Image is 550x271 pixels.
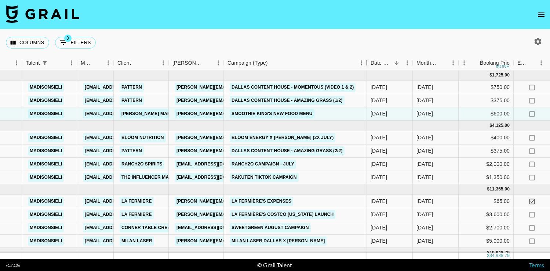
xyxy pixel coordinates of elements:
[83,236,165,246] a: [EMAIL_ADDRESS][DOMAIN_NAME]
[28,160,64,169] a: madisonsieli
[371,174,387,181] div: 6/4/2025
[459,195,514,208] div: $65.00
[416,224,433,231] div: Aug '25
[459,107,514,121] div: $600.00
[448,57,459,68] button: Menu
[81,56,92,70] div: Manager
[40,58,50,68] button: Show filters
[175,197,294,206] a: [PERSON_NAME][EMAIL_ADDRESS][DOMAIN_NAME]
[459,94,514,107] div: $375.00
[459,158,514,171] div: $2,000.00
[203,58,213,68] button: Sort
[470,58,480,68] button: Sort
[356,57,367,68] button: Menu
[459,131,514,145] div: $400.00
[158,57,169,68] button: Menu
[489,253,510,259] div: 34,938.79
[459,57,470,68] button: Menu
[416,147,433,154] div: Jul '25
[230,173,299,182] a: Rakuten TikTok Campaign
[268,58,278,68] button: Sort
[416,134,433,141] div: Jul '25
[77,56,114,70] div: Manager
[367,56,413,70] div: Date Created
[175,210,294,219] a: [PERSON_NAME][EMAIL_ADDRESS][DOMAIN_NAME]
[28,223,64,232] a: madisonsieli
[492,122,510,129] div: 4,125.00
[83,96,165,105] a: [EMAIL_ADDRESS][DOMAIN_NAME]
[50,58,60,68] button: Sort
[371,224,387,231] div: 8/1/2025
[413,56,459,70] div: Month Due
[175,133,294,142] a: [PERSON_NAME][EMAIL_ADDRESS][DOMAIN_NAME]
[66,57,77,68] button: Menu
[416,83,433,91] div: Jun '25
[480,56,512,70] div: Booking Price
[230,160,296,169] a: Ranch2O Campaign - July
[28,133,64,142] a: madisonsieli
[6,5,79,23] img: Grail Talent
[175,223,257,232] a: [EMAIL_ADDRESS][DOMAIN_NAME]
[230,109,314,118] a: Smoothie King's New Food Menu
[175,236,294,246] a: [PERSON_NAME][EMAIL_ADDRESS][DOMAIN_NAME]
[120,197,154,206] a: La Fermiere
[11,57,22,68] button: Menu
[459,81,514,94] div: $750.00
[40,58,50,68] div: 1 active filter
[416,197,433,205] div: Aug '25
[120,160,164,169] a: RANCH2O Spirits
[371,197,387,205] div: 8/29/2025
[83,109,165,118] a: [EMAIL_ADDRESS][DOMAIN_NAME]
[371,160,387,168] div: 6/18/2025
[83,83,165,92] a: [EMAIL_ADDRESS][DOMAIN_NAME]
[175,96,332,105] a: [PERSON_NAME][EMAIL_ADDRESS][PERSON_NAME][DOMAIN_NAME]
[459,145,514,158] div: $375.00
[120,109,237,118] a: [PERSON_NAME] Marketing & Communications
[496,64,513,69] div: money
[120,236,154,246] a: Milan Laser
[83,133,165,142] a: [EMAIL_ADDRESS][DOMAIN_NAME]
[83,197,165,206] a: [EMAIL_ADDRESS][DOMAIN_NAME]
[371,134,387,141] div: 7/10/2025
[371,211,387,218] div: 8/19/2025
[391,58,402,68] button: Sort
[492,72,510,78] div: 1,725.00
[489,122,492,129] div: $
[169,56,224,70] div: Booker
[529,261,544,268] a: Terms
[437,58,448,68] button: Sort
[213,57,224,68] button: Menu
[83,210,165,219] a: [EMAIL_ADDRESS][DOMAIN_NAME]
[172,56,203,70] div: [PERSON_NAME]
[402,57,413,68] button: Menu
[28,210,64,219] a: madisonsieli
[371,237,387,245] div: 7/30/2025
[28,96,64,105] a: madisonsieli
[416,56,437,70] div: Month Due
[528,58,538,68] button: Sort
[26,56,40,70] div: Talent
[416,174,433,181] div: Jul '25
[28,109,64,118] a: madisonsieli
[28,146,64,156] a: madisonsieli
[114,56,169,70] div: Client
[175,109,294,118] a: [PERSON_NAME][EMAIL_ADDRESS][DOMAIN_NAME]
[230,146,345,156] a: Dallas Content House - Amazing Grass (2/2)
[120,146,144,156] a: Pattern
[175,173,257,182] a: [EMAIL_ADDRESS][DOMAIN_NAME]
[230,83,356,92] a: Dallas Content House - Momentous (Video 1 & 2)
[230,133,335,142] a: Bloom Energy x [PERSON_NAME] (2x July)
[416,211,433,218] div: Aug '25
[103,57,114,68] button: Menu
[120,210,154,219] a: La Fermiere
[489,72,492,78] div: $
[83,223,165,232] a: [EMAIL_ADDRESS][DOMAIN_NAME]
[120,173,213,182] a: The Influencer Marketing Factory
[371,83,387,91] div: 6/19/2025
[489,186,510,192] div: 11,365.00
[230,223,311,232] a: Sweetgreen August Campaign
[257,261,292,269] div: © Grail Talent
[175,146,332,156] a: [PERSON_NAME][EMAIL_ADDRESS][PERSON_NAME][DOMAIN_NAME]
[120,96,144,105] a: Pattern
[83,173,165,182] a: [EMAIL_ADDRESS][DOMAIN_NAME]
